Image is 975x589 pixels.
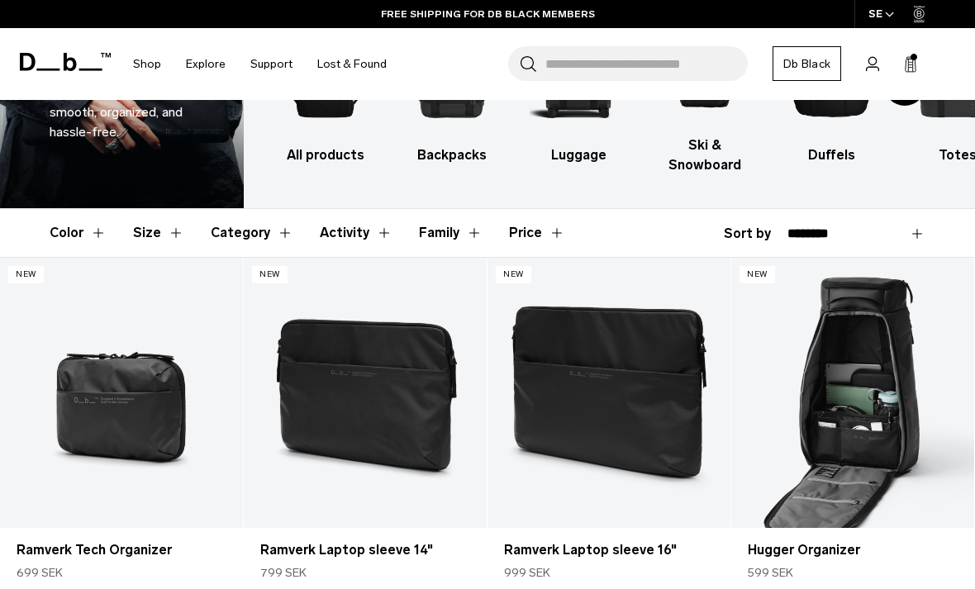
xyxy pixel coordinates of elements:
[381,7,595,21] a: FREE SHIPPING FOR DB BLACK MEMBERS
[17,540,226,560] a: Ramverk Tech Organizer
[496,266,531,283] p: New
[121,28,399,100] nav: Main Navigation
[133,209,184,257] button: Toggle Filter
[8,266,44,283] p: New
[731,258,974,528] a: Hugger Organizer
[740,266,775,283] p: New
[487,258,730,528] a: Ramverk Laptop sleeve 16
[260,564,307,582] span: 799 SEK
[530,145,627,165] h3: Luggage
[773,46,841,81] a: Db Black
[504,564,550,582] span: 999 SEK
[211,209,293,257] button: Toggle Filter
[509,209,565,257] button: Toggle Price
[320,209,392,257] button: Toggle Filter
[656,135,754,175] h3: Ski & Snowboard
[403,145,501,165] h3: Backpacks
[50,209,107,257] button: Toggle Filter
[250,35,292,93] a: Support
[133,35,161,93] a: Shop
[748,540,958,560] a: Hugger Organizer
[50,63,208,142] div: Purpose-built accessories to keep your journey smooth, organized, and hassle-free.
[260,540,470,560] a: Ramverk Laptop sleeve 14"
[317,35,387,93] a: Lost & Found
[277,145,374,165] h3: All products
[782,145,880,165] h3: Duffels
[17,564,63,582] span: 699 SEK
[244,258,487,528] a: Ramverk Laptop sleeve 14
[186,35,226,93] a: Explore
[504,540,714,560] a: Ramverk Laptop sleeve 16"
[252,266,288,283] p: New
[419,209,483,257] button: Toggle Filter
[748,564,793,582] span: 599 SEK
